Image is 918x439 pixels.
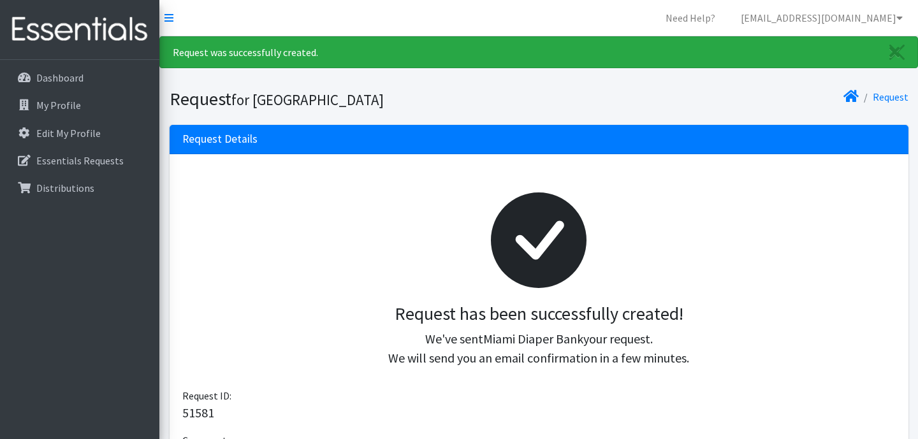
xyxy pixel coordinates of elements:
[193,329,885,368] p: We've sent your request. We will send you an email confirmation in a few minutes.
[5,65,154,90] a: Dashboard
[36,71,84,84] p: Dashboard
[182,389,231,402] span: Request ID:
[873,90,908,103] a: Request
[877,37,917,68] a: Close
[5,8,154,51] img: HumanEssentials
[231,90,384,109] small: for [GEOGRAPHIC_DATA]
[36,182,94,194] p: Distributions
[36,154,124,167] p: Essentials Requests
[182,133,258,146] h3: Request Details
[5,175,154,201] a: Distributions
[5,92,154,118] a: My Profile
[170,88,534,110] h1: Request
[36,99,81,112] p: My Profile
[655,5,725,31] a: Need Help?
[483,331,583,347] span: Miami Diaper Bank
[193,303,885,325] h3: Request has been successfully created!
[5,120,154,146] a: Edit My Profile
[159,36,918,68] div: Request was successfully created.
[731,5,913,31] a: [EMAIL_ADDRESS][DOMAIN_NAME]
[36,127,101,140] p: Edit My Profile
[5,148,154,173] a: Essentials Requests
[182,403,896,422] p: 51581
